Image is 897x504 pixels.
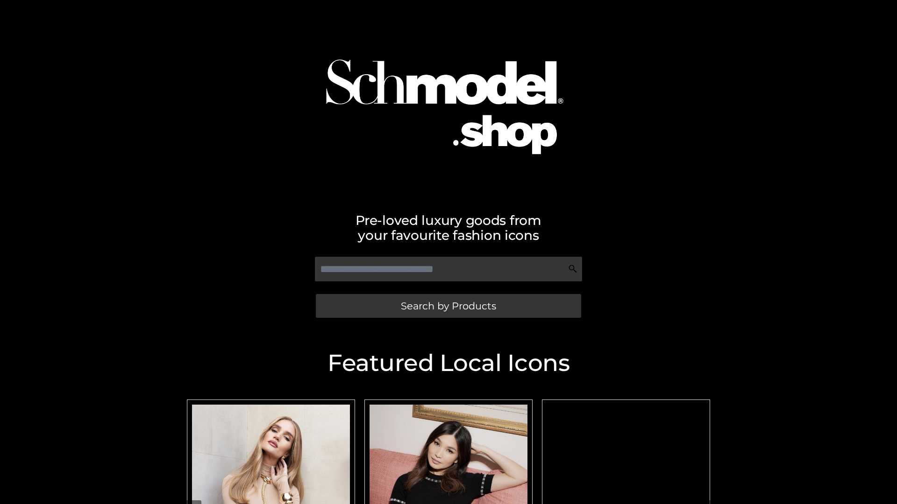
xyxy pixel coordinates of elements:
[401,301,496,311] span: Search by Products
[182,351,715,375] h2: Featured Local Icons​
[568,264,577,273] img: Search Icon
[316,294,581,318] a: Search by Products
[182,213,715,243] h2: Pre-loved luxury goods from your favourite fashion icons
